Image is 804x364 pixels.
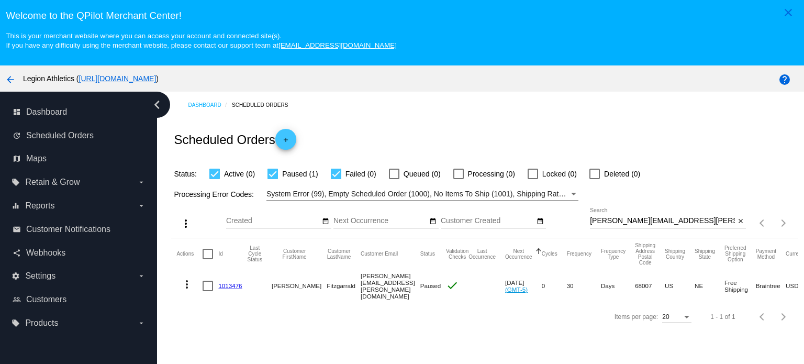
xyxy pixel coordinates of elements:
[266,187,578,201] mat-select: Filter by Processing Error Codes
[662,314,691,321] mat-select: Items per page:
[710,313,735,321] div: 1 - 1 of 1
[174,170,197,178] span: Status:
[26,131,94,140] span: Scheduled Orders
[537,217,544,226] mat-icon: date_range
[635,242,655,266] button: Change sorting for ShippingPostcode
[635,270,665,302] mat-cell: 68007
[26,225,110,234] span: Customer Notifications
[505,270,542,302] mat-cell: [DATE]
[180,217,192,230] mat-icon: more_vert
[137,202,146,210] i: arrow_drop_down
[137,319,146,327] i: arrow_drop_down
[468,248,496,260] button: Change sorting for LastOccurrenceUtc
[26,107,67,117] span: Dashboard
[441,217,535,225] input: Customer Created
[782,6,795,19] mat-icon: close
[25,318,58,328] span: Products
[567,270,601,302] mat-cell: 30
[226,217,320,225] input: Created
[13,245,146,261] a: share Webhooks
[26,248,65,258] span: Webhooks
[773,306,794,327] button: Next page
[665,270,695,302] mat-cell: US
[282,168,318,180] span: Paused (1)
[468,168,515,180] span: Processing (0)
[224,168,255,180] span: Active (0)
[429,217,437,226] mat-icon: date_range
[137,272,146,280] i: arrow_drop_down
[12,178,20,186] i: local_offer
[567,251,591,257] button: Change sorting for Frequency
[756,248,776,260] button: Change sorting for PaymentMethod.Type
[778,73,791,86] mat-icon: help
[542,251,557,257] button: Change sorting for Cycles
[590,217,735,225] input: Search
[25,201,54,211] span: Reports
[601,248,626,260] button: Change sorting for FrequencyType
[232,97,297,113] a: Scheduled Orders
[737,217,744,226] mat-icon: close
[218,282,242,289] a: 1013476
[404,168,441,180] span: Queued (0)
[345,168,376,180] span: Failed (0)
[724,245,746,262] button: Change sorting for PreferredShippingOption
[13,225,21,234] i: email
[420,282,441,289] span: Paused
[174,190,254,198] span: Processing Error Codes:
[601,270,635,302] mat-cell: Days
[662,313,669,321] span: 20
[13,127,146,144] a: update Scheduled Orders
[13,295,21,304] i: people_outline
[188,97,232,113] a: Dashboard
[13,104,146,120] a: dashboard Dashboard
[25,178,80,187] span: Retain & Grow
[752,213,773,234] button: Previous page
[13,221,146,238] a: email Customer Notifications
[218,251,222,257] button: Change sorting for Id
[327,270,361,302] mat-cell: Fitzgarrald
[420,251,435,257] button: Change sorting for Status
[724,270,756,302] mat-cell: Free Shipping
[752,306,773,327] button: Previous page
[25,271,55,281] span: Settings
[13,291,146,308] a: people_outline Customers
[735,216,746,227] button: Clear
[446,279,459,292] mat-icon: check
[615,313,658,321] div: Items per page:
[542,168,577,180] span: Locked (0)
[13,150,146,167] a: map Maps
[79,74,157,83] a: [URL][DOMAIN_NAME]
[174,129,296,150] h2: Scheduled Orders
[272,270,327,302] mat-cell: [PERSON_NAME]
[13,108,21,116] i: dashboard
[13,249,21,257] i: share
[6,32,396,49] small: This is your merchant website where you can access your account and connected site(s). If you hav...
[12,272,20,280] i: settings
[280,136,292,149] mat-icon: add
[773,213,794,234] button: Next page
[13,155,21,163] i: map
[26,295,66,304] span: Customers
[137,178,146,186] i: arrow_drop_down
[695,270,724,302] mat-cell: NE
[149,96,165,113] i: chevron_left
[756,270,786,302] mat-cell: Braintree
[13,131,21,140] i: update
[695,248,715,260] button: Change sorting for ShippingState
[12,202,20,210] i: equalizer
[665,248,685,260] button: Change sorting for ShippingCountry
[12,319,20,327] i: local_offer
[6,10,798,21] h3: Welcome to the QPilot Merchant Center!
[327,248,351,260] button: Change sorting for CustomerLastName
[333,217,428,225] input: Next Occurrence
[248,245,262,262] button: Change sorting for LastProcessingCycleId
[272,248,317,260] button: Change sorting for CustomerFirstName
[446,238,468,270] mat-header-cell: Validation Checks
[542,270,567,302] mat-cell: 0
[361,270,420,302] mat-cell: [PERSON_NAME][EMAIL_ADDRESS][PERSON_NAME][DOMAIN_NAME]
[176,238,203,270] mat-header-cell: Actions
[4,73,17,86] mat-icon: arrow_back
[181,278,193,291] mat-icon: more_vert
[361,251,398,257] button: Change sorting for CustomerEmail
[505,248,532,260] button: Change sorting for NextOccurrenceUtc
